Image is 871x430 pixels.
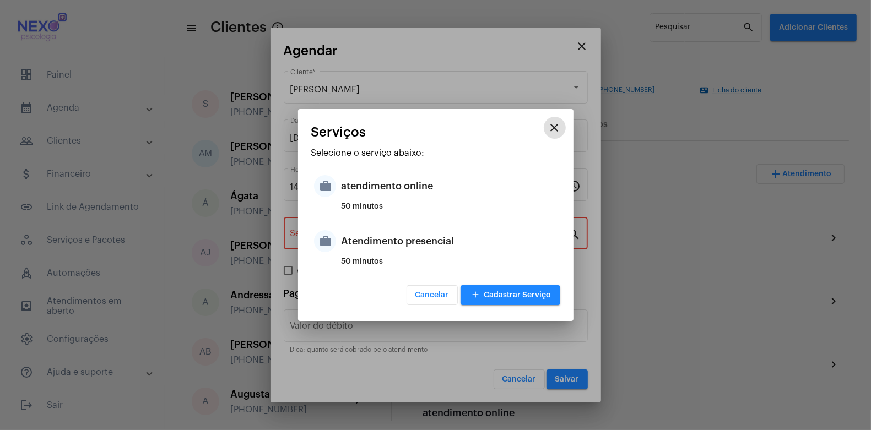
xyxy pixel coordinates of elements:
[311,125,366,139] span: Serviços
[311,148,560,158] p: Selecione o serviço abaixo:
[469,291,551,299] span: Cadastrar Serviço
[407,285,458,305] button: Cancelar
[342,203,558,219] div: 50 minutos
[469,288,483,303] mat-icon: add
[342,170,558,203] div: atendimento online
[415,291,449,299] span: Cancelar
[342,225,558,258] div: Atendimento presencial
[342,258,558,274] div: 50 minutos
[548,121,561,134] mat-icon: close
[314,230,336,252] mat-icon: work
[314,175,336,197] mat-icon: work
[461,285,560,305] button: Cadastrar Serviço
